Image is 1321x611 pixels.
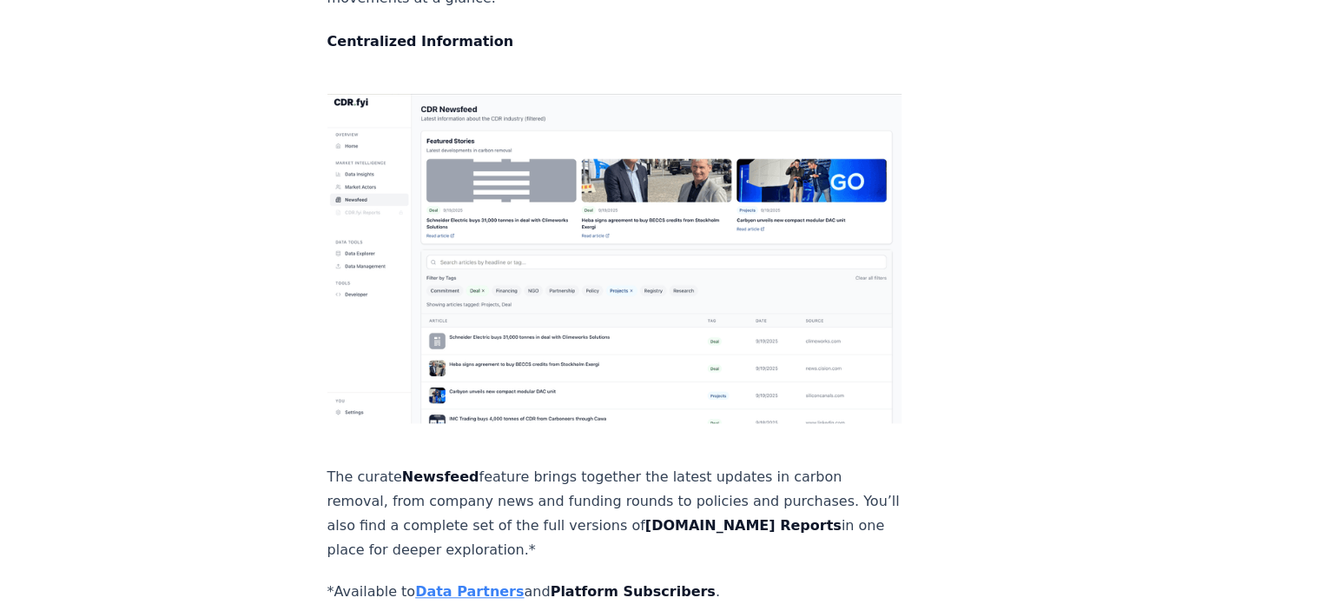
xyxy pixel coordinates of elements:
img: blog post image [327,94,902,424]
p: *Available to and . [327,580,902,604]
a: Data Partners [415,583,524,600]
strong: Platform Subscribers [551,583,716,600]
p: The curate feature brings together the latest updates in carbon removal, from company news and fu... [327,465,902,562]
strong: Centralized Information [327,33,514,50]
strong: [DOMAIN_NAME] Reports [645,517,842,534]
strong: Newsfeed [402,468,479,485]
